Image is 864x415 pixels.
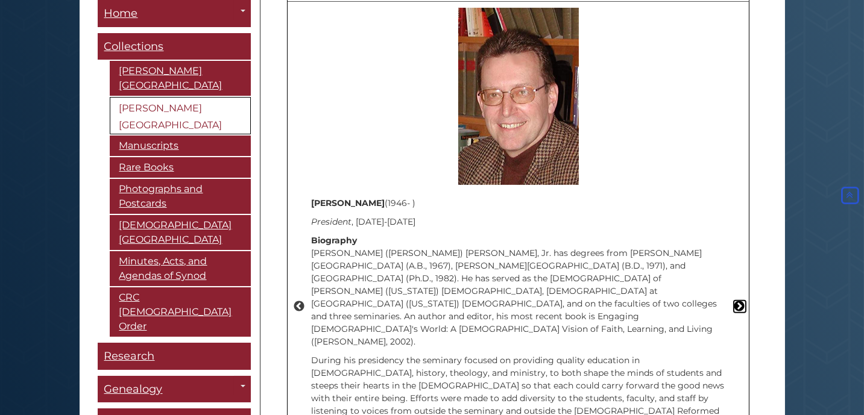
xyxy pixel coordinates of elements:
[312,234,725,348] p: [PERSON_NAME] ([PERSON_NAME]) [PERSON_NAME], Jr. has degrees from [PERSON_NAME][GEOGRAPHIC_DATA] ...
[110,97,251,134] a: [PERSON_NAME][GEOGRAPHIC_DATA]
[312,216,352,227] em: President
[104,7,138,20] span: Home
[110,136,251,156] a: Manuscripts
[312,235,358,246] strong: Biography
[98,376,251,403] a: Genealogy
[839,190,861,201] a: Back to Top
[110,215,251,250] a: [DEMOGRAPHIC_DATA][GEOGRAPHIC_DATA]
[98,33,251,60] a: Collections
[312,197,725,210] p: (1946- )
[110,179,251,214] a: Photographs and Postcards
[104,349,155,363] span: Research
[104,40,164,53] span: Collections
[110,287,251,337] a: CRC [DEMOGRAPHIC_DATA] Order
[734,301,746,313] button: Next
[294,301,306,313] button: Previous
[98,343,251,370] a: Research
[104,382,163,396] span: Genealogy
[312,216,725,228] p: , [DATE]-[DATE]
[110,157,251,178] a: Rare Books
[110,251,251,286] a: Minutes, Acts, and Agendas of Synod
[110,61,251,96] a: [PERSON_NAME][GEOGRAPHIC_DATA]
[312,198,385,208] strong: [PERSON_NAME]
